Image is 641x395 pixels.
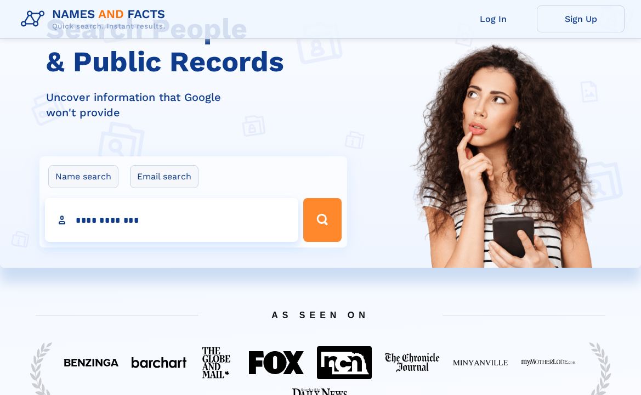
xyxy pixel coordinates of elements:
[64,359,118,366] img: Featured on Benzinga
[19,297,622,334] span: AS SEEN ON
[45,198,298,242] input: search input
[385,353,440,373] img: Featured on The Chronicle Journal
[200,345,236,381] img: Featured on The Globe And Mail
[132,357,186,368] img: Featured on BarChart
[46,13,354,78] h1: Search People & Public Records
[46,89,354,120] div: Uncover information that Google won't provide
[317,346,372,379] img: Featured on NCN
[130,165,198,188] label: Email search
[537,5,625,32] a: Sign Up
[521,359,576,366] img: Featured on My Mother Lode
[249,351,304,374] img: Featured on FOX 40
[449,5,537,32] a: Log In
[453,359,508,366] img: Featured on Minyanville
[48,165,118,188] label: Name search
[402,41,605,323] img: Search People and Public records
[16,4,174,34] img: Logo Names and Facts
[303,198,342,242] button: Search Button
